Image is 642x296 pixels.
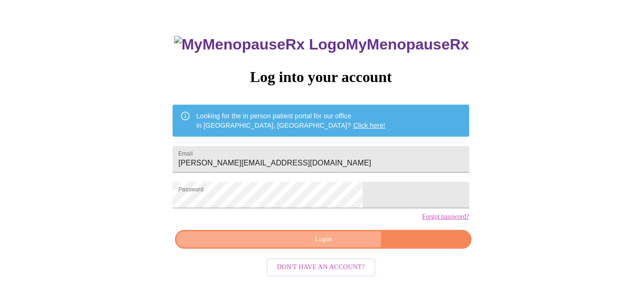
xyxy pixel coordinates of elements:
[422,213,469,221] a: Forgot password?
[277,262,365,273] span: Don't have an account?
[175,230,471,249] button: Login
[267,258,375,277] button: Don't have an account?
[174,36,469,53] h3: MyMenopauseRx
[186,234,460,246] span: Login
[196,107,385,134] div: Looking for the in person patient portal for our office in [GEOGRAPHIC_DATA], [GEOGRAPHIC_DATA]?
[173,68,469,86] h3: Log into your account
[264,263,378,271] a: Don't have an account?
[353,122,385,129] a: Click here!
[174,36,346,53] img: MyMenopauseRx Logo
